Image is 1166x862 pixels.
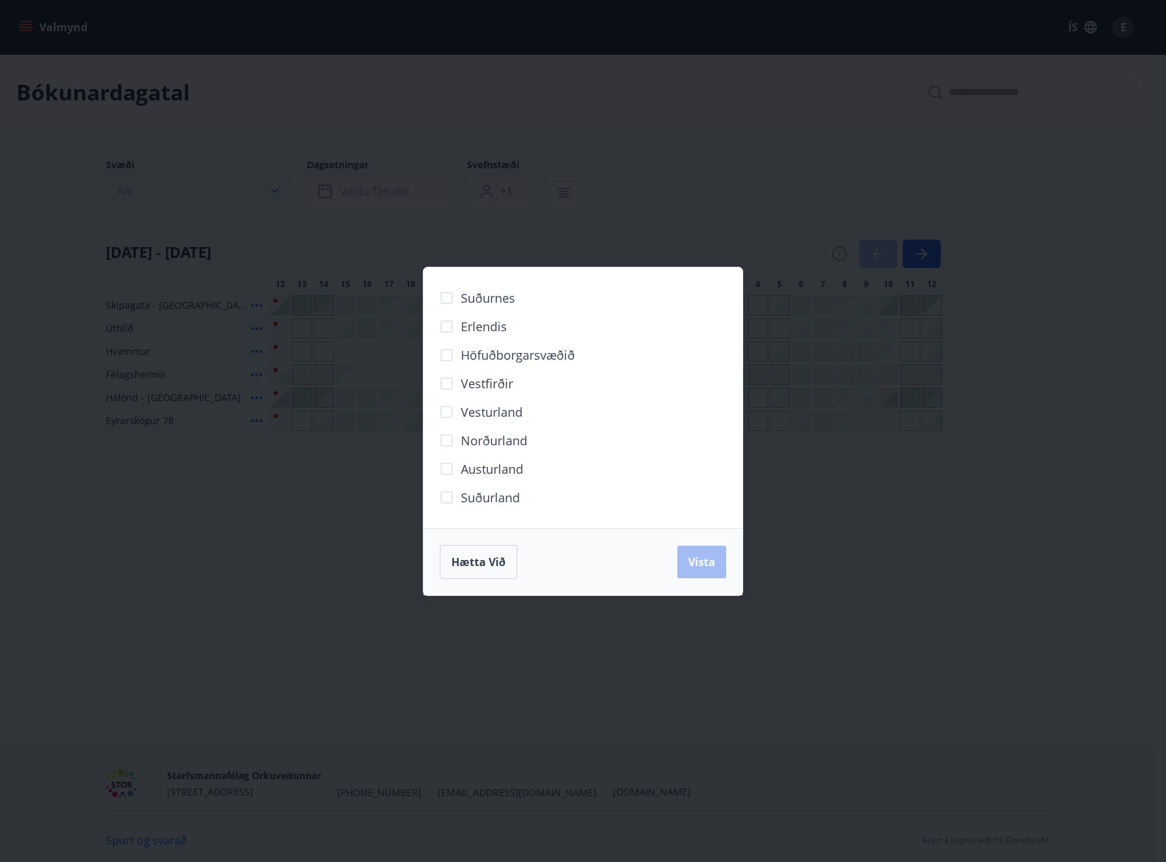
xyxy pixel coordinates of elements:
span: Vesturland [461,403,523,421]
span: Suðurland [461,489,520,506]
span: Austurland [461,460,523,478]
span: Hætta við [451,555,506,569]
button: Hætta við [440,545,517,579]
span: Vestfirðir [461,375,513,392]
span: Suðurnes [461,289,515,307]
span: Erlendis [461,318,507,335]
span: Norðurland [461,432,527,449]
span: Höfuðborgarsvæðið [461,346,575,364]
